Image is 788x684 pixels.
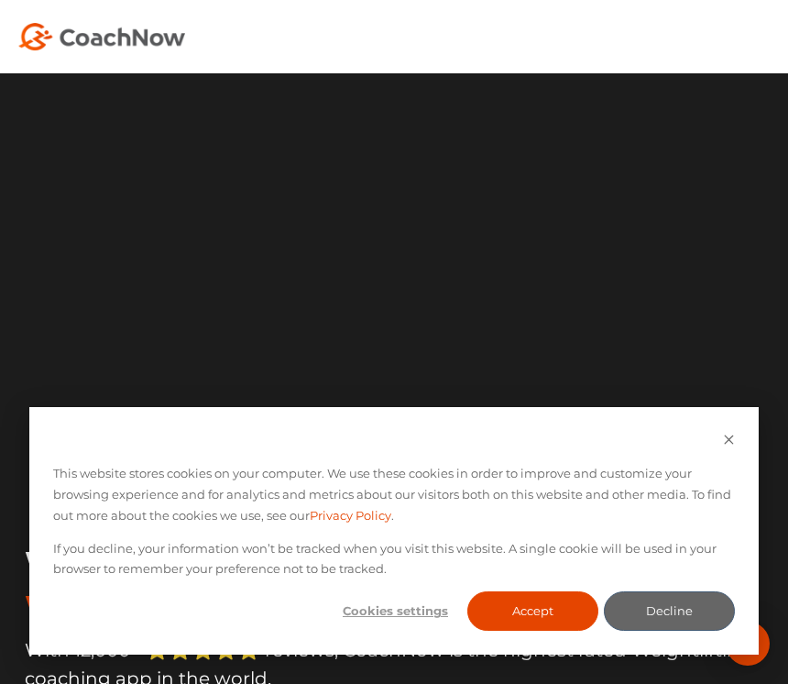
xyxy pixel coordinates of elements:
[723,431,735,452] button: Dismiss cookie banner
[18,23,185,50] img: Coach Now
[467,591,598,631] button: Accept
[330,591,461,631] button: Cookies settings
[25,543,770,631] h1: Welcome to
[25,542,710,631] span: ConnectedCoaching for Weightlifting
[29,407,759,655] div: Cookie banner
[604,591,735,631] button: Decline
[53,463,735,525] p: This website stores cookies on your computer. We use these cookies in order to improve and custom...
[310,505,391,526] a: Privacy Policy
[53,538,735,580] p: If you decline, your information won’t be tracked when you visit this website. A single cookie wi...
